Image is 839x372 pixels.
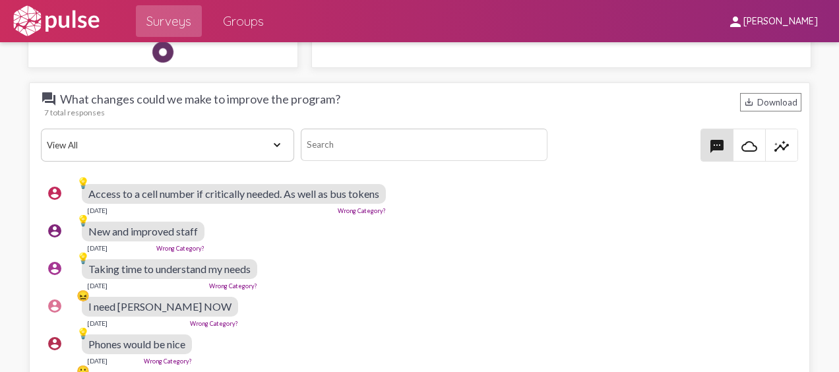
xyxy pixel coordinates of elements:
[87,282,108,290] div: [DATE]
[77,251,90,264] div: 💡
[740,93,801,111] div: Download
[728,14,743,30] mat-icon: person
[47,261,63,276] mat-icon: account_circle
[88,300,232,313] span: I need [PERSON_NAME] NOW
[144,357,192,365] a: Wrong Category?
[88,225,198,237] span: New and improved staff
[47,185,63,201] mat-icon: account_circle
[11,5,102,38] img: white-logo.svg
[88,338,185,350] span: Phones would be nice
[743,16,818,28] span: [PERSON_NAME]
[88,187,379,200] span: Access to a cell number if critically needed. As well as bus tokens
[774,139,790,154] mat-icon: insights
[41,91,57,107] mat-icon: question_answer
[47,223,63,239] mat-icon: account_circle
[156,245,204,252] a: Wrong Category?
[212,5,274,37] a: Groups
[87,357,108,365] div: [DATE]
[77,214,90,227] div: 💡
[301,129,547,161] input: Search
[223,9,264,33] span: Groups
[41,91,340,107] span: What changes could we make to improve the program?
[47,298,63,314] mat-icon: account_circle
[717,9,828,33] button: [PERSON_NAME]
[77,289,90,302] div: 😖
[87,319,108,327] div: [DATE]
[744,97,754,107] mat-icon: Download
[146,9,191,33] span: Surveys
[77,326,90,340] div: 💡
[87,244,108,252] div: [DATE]
[88,263,251,275] span: Taking time to understand my needs
[47,336,63,352] mat-icon: account_circle
[77,176,90,189] div: 💡
[44,108,801,117] div: 7 total responses
[136,5,202,37] a: Surveys
[87,206,108,214] div: [DATE]
[741,139,757,154] mat-icon: cloud_queue
[209,282,257,290] a: Wrong Category?
[190,320,238,327] a: Wrong Category?
[338,207,386,214] a: Wrong Category?
[709,139,725,154] mat-icon: textsms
